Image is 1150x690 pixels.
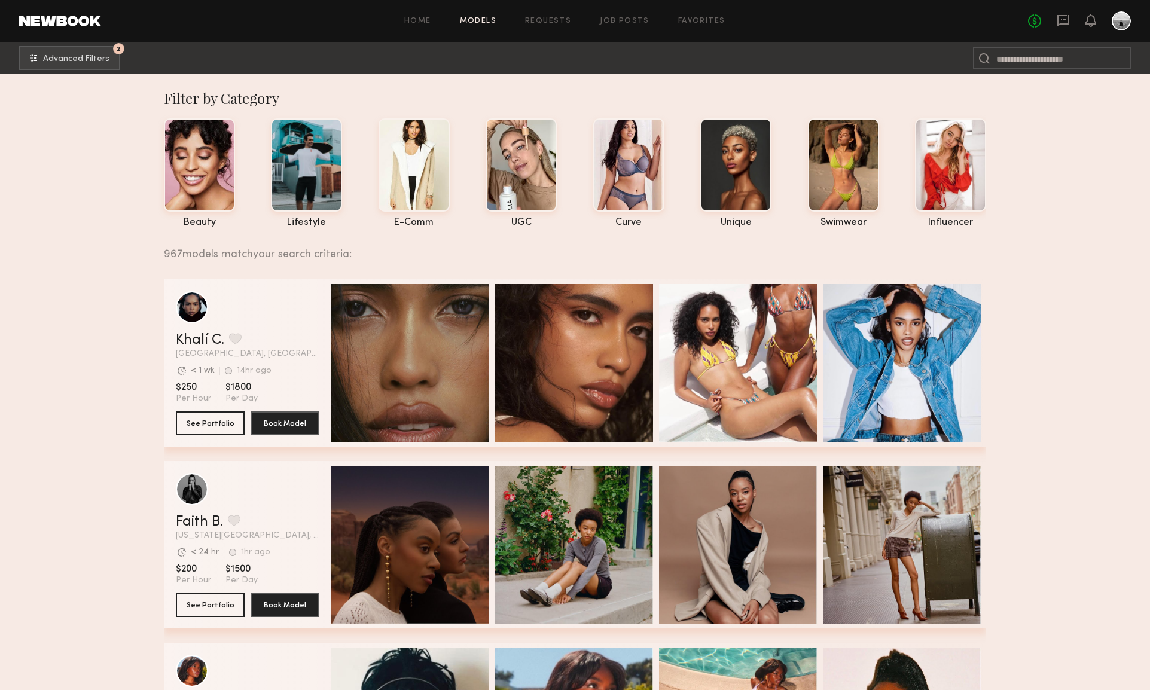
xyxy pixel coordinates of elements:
[191,548,219,557] div: < 24 hr
[251,411,319,435] button: Book Model
[600,17,649,25] a: Job Posts
[225,393,258,404] span: Per Day
[379,218,450,228] div: e-comm
[176,333,224,347] a: Khalí C.
[808,218,879,228] div: swimwear
[176,575,211,586] span: Per Hour
[915,218,986,228] div: influencer
[593,218,664,228] div: curve
[43,55,109,63] span: Advanced Filters
[164,88,986,108] div: Filter by Category
[117,46,121,51] span: 2
[176,593,245,617] button: See Portfolio
[164,218,235,228] div: beauty
[486,218,557,228] div: UGC
[225,575,258,586] span: Per Day
[176,381,211,393] span: $250
[164,235,977,260] div: 967 models match your search criteria:
[225,381,258,393] span: $1800
[19,46,120,70] button: 2Advanced Filters
[176,393,211,404] span: Per Hour
[271,218,342,228] div: lifestyle
[176,563,211,575] span: $200
[225,563,258,575] span: $1500
[700,218,771,228] div: unique
[404,17,431,25] a: Home
[251,593,319,617] button: Book Model
[176,350,319,358] span: [GEOGRAPHIC_DATA], [GEOGRAPHIC_DATA]
[237,367,272,375] div: 14hr ago
[525,17,571,25] a: Requests
[176,411,245,435] button: See Portfolio
[176,532,319,540] span: [US_STATE][GEOGRAPHIC_DATA], [GEOGRAPHIC_DATA]
[191,367,215,375] div: < 1 wk
[678,17,725,25] a: Favorites
[241,548,270,557] div: 1hr ago
[460,17,496,25] a: Models
[176,515,223,529] a: Faith B.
